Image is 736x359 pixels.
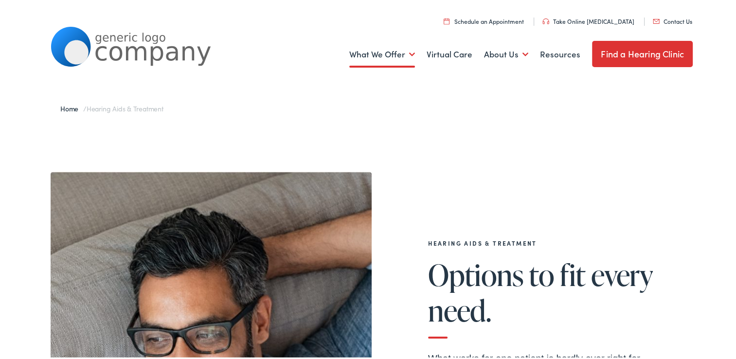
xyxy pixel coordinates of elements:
[444,16,449,22] img: utility icon
[540,35,580,71] a: Resources
[542,17,549,22] img: utility icon
[60,102,163,111] span: /
[653,15,692,23] a: Contact Us
[428,257,523,289] span: Options
[592,39,693,65] a: Find a Hearing Clinic
[428,238,662,245] h2: Hearing Aids & Treatment
[349,35,415,71] a: What We Offer
[60,102,83,111] a: Home
[428,292,491,324] span: need.
[559,257,585,289] span: fit
[529,257,554,289] span: to
[542,15,634,23] a: Take Online [MEDICAL_DATA]
[484,35,528,71] a: About Us
[427,35,472,71] a: Virtual Care
[591,257,653,289] span: every
[444,15,524,23] a: Schedule an Appointment
[653,17,660,22] img: utility icon
[87,102,163,111] span: Hearing Aids & Treatment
